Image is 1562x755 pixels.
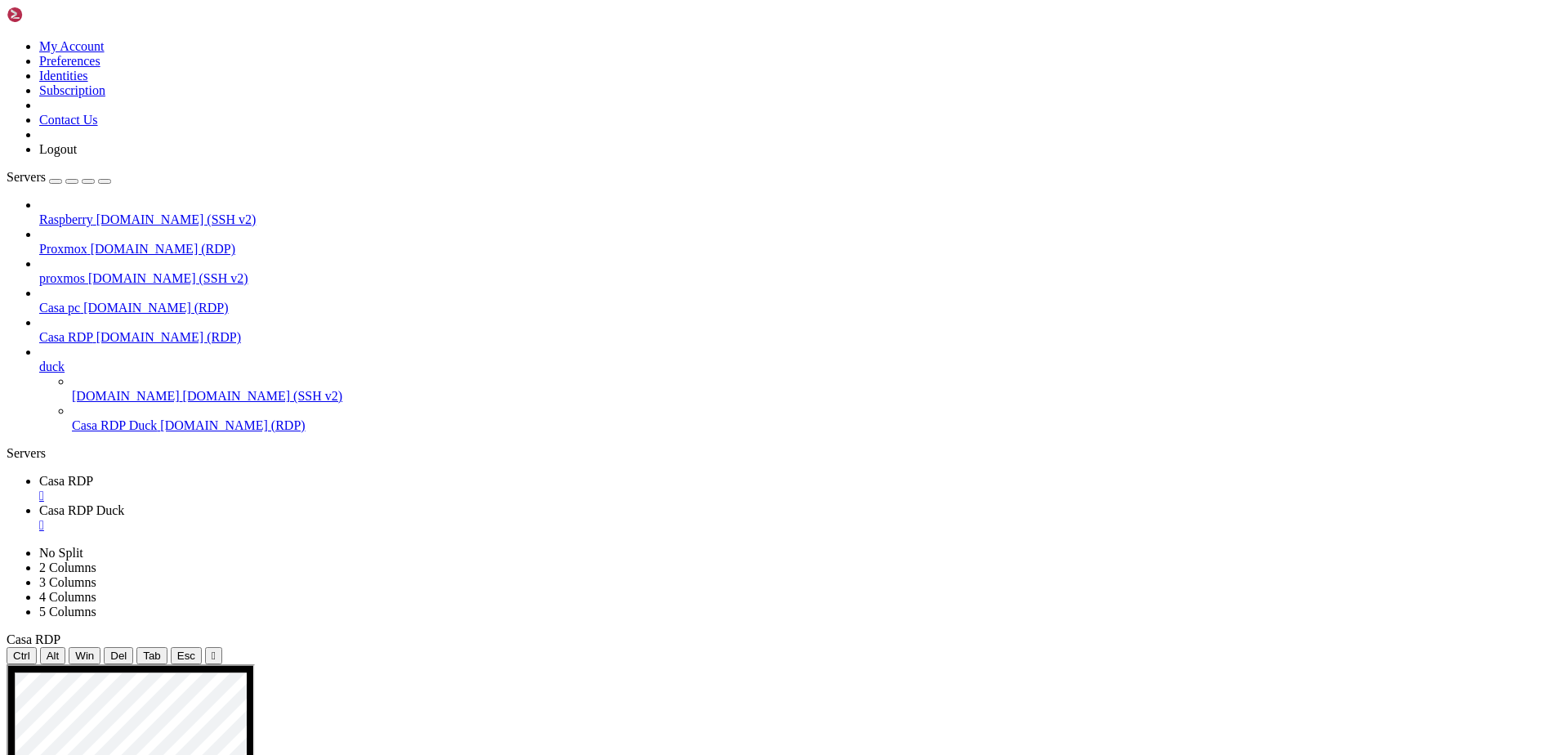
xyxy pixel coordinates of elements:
[72,389,180,403] span: [DOMAIN_NAME]
[183,389,343,403] span: [DOMAIN_NAME] (SSH v2)
[91,242,235,256] span: [DOMAIN_NAME] (RDP)
[39,113,98,127] a: Contact Us
[39,590,96,604] a: 4 Columns
[39,271,1555,286] a: proxmos [DOMAIN_NAME] (SSH v2)
[171,647,202,664] button: Esc
[69,647,100,664] button: Win
[7,170,111,184] a: Servers
[110,650,127,662] span: Del
[72,418,157,432] span: Casa RDP Duck
[39,330,93,344] span: Casa RDP
[39,474,1555,503] a: Casa RDP
[7,446,1555,461] div: Servers
[39,503,124,517] span: Casa RDP Duck
[39,503,1555,533] a: Casa RDP Duck
[39,575,96,589] a: 3 Columns
[7,632,60,646] span: Casa RDP
[83,301,228,315] span: [DOMAIN_NAME] (RDP)
[39,69,88,83] a: Identities
[104,647,133,664] button: Del
[39,242,87,256] span: Proxmox
[39,242,1555,257] a: Proxmox [DOMAIN_NAME] (RDP)
[39,474,93,488] span: Casa RDP
[72,389,1555,404] a: [DOMAIN_NAME] [DOMAIN_NAME] (SSH v2)
[39,142,77,156] a: Logout
[177,650,195,662] span: Esc
[39,360,1555,374] a: duck
[160,418,305,432] span: [DOMAIN_NAME] (RDP)
[72,374,1555,404] li: [DOMAIN_NAME] [DOMAIN_NAME] (SSH v2)
[39,546,83,560] a: No Split
[39,286,1555,315] li: Casa pc [DOMAIN_NAME] (RDP)
[96,330,241,344] span: [DOMAIN_NAME] (RDP)
[39,54,100,68] a: Preferences
[96,212,257,226] span: [DOMAIN_NAME] (SSH v2)
[39,345,1555,433] li: duck
[39,518,1555,533] a: 
[39,83,105,97] a: Subscription
[39,39,105,53] a: My Account
[39,489,1555,503] a: 
[88,271,248,285] span: [DOMAIN_NAME] (SSH v2)
[39,315,1555,345] li: Casa RDP [DOMAIN_NAME] (RDP)
[39,561,96,574] a: 2 Columns
[136,647,167,664] button: Tab
[39,212,93,226] span: Raspberry
[39,257,1555,286] li: proxmos [DOMAIN_NAME] (SSH v2)
[39,198,1555,227] li: Raspberry [DOMAIN_NAME] (SSH v2)
[39,360,65,373] span: duck
[39,605,96,619] a: 5 Columns
[39,330,1555,345] a: Casa RDP [DOMAIN_NAME] (RDP)
[212,650,216,662] div: 
[205,647,222,664] button: 
[47,650,60,662] span: Alt
[7,647,37,664] button: Ctrl
[7,7,100,23] img: Shellngn
[39,227,1555,257] li: Proxmox [DOMAIN_NAME] (RDP)
[39,301,80,315] span: Casa pc
[39,212,1555,227] a: Raspberry [DOMAIN_NAME] (SSH v2)
[7,170,46,184] span: Servers
[39,301,1555,315] a: Casa pc [DOMAIN_NAME] (RDP)
[143,650,161,662] span: Tab
[75,650,94,662] span: Win
[13,650,30,662] span: Ctrl
[39,271,85,285] span: proxmos
[72,418,1555,433] a: Casa RDP Duck [DOMAIN_NAME] (RDP)
[72,404,1555,433] li: Casa RDP Duck [DOMAIN_NAME] (RDP)
[40,647,66,664] button: Alt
